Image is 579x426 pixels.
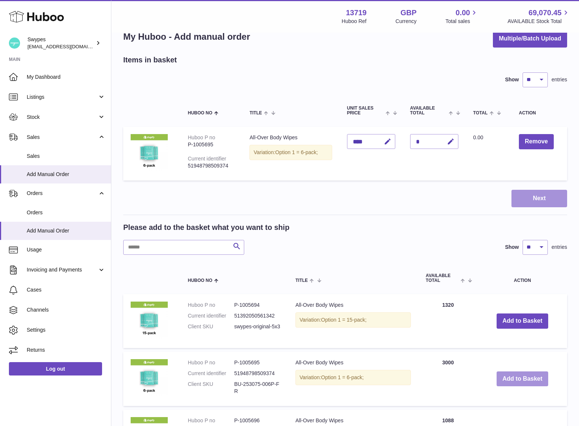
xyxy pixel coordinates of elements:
[347,106,384,116] span: Unit Sales Price
[123,55,177,65] h2: Items in basket
[519,111,560,116] div: Action
[346,8,367,18] strong: 13719
[131,359,168,396] img: All-Over Body Wipes
[27,114,98,121] span: Stock
[27,326,105,334] span: Settings
[445,8,478,25] a: 0.00 Total sales
[188,359,234,366] dt: Huboo P no
[188,278,212,283] span: Huboo no
[234,417,281,424] dd: P-1005696
[234,370,281,377] dd: 51948798509374
[27,286,105,293] span: Cases
[552,76,567,83] span: entries
[188,141,235,148] div: P-1005695
[507,18,570,25] span: AVAILABLE Stock Total
[396,18,417,25] div: Currency
[234,302,281,309] dd: P-1005694
[131,134,168,171] img: All-Over Body Wipes
[9,38,20,49] img: hello@swypes.co.uk
[27,171,105,178] span: Add Manual Order
[288,352,418,406] td: All-Over Body Wipes
[188,417,234,424] dt: Huboo P no
[249,145,332,160] div: Variation:
[27,74,105,81] span: My Dashboard
[234,381,281,395] dd: BU-253075-006P-FR
[27,227,105,234] span: Add Manual Order
[400,8,416,18] strong: GBP
[418,352,478,406] td: 3000
[188,111,212,116] span: Huboo no
[295,278,308,283] span: Title
[519,134,554,149] button: Remove
[27,209,105,216] span: Orders
[445,18,478,25] span: Total sales
[295,312,411,328] div: Variation:
[188,134,215,140] div: Huboo P no
[188,162,235,169] div: 51948798509374
[27,36,94,50] div: Swypes
[131,302,168,339] img: All-Over Body Wipes
[242,127,339,181] td: All-Over Body Wipes
[456,8,470,18] span: 0.00
[9,362,102,375] a: Log out
[505,244,519,251] label: Show
[497,313,549,329] button: Add to Basket
[27,306,105,313] span: Channels
[188,302,234,309] dt: Huboo P no
[188,323,234,330] dt: Client SKU
[418,294,478,348] td: 1320
[188,370,234,377] dt: Current identifier
[493,30,567,48] button: Multiple/Batch Upload
[511,190,567,207] button: Next
[188,312,234,319] dt: Current identifier
[321,374,364,380] span: Option 1 = 6-pack;
[321,317,367,323] span: Option 1 = 15-pack;
[275,149,318,155] span: Option 1 = 6-pack;
[529,8,562,18] span: 69,070.45
[497,371,549,387] button: Add to Basket
[188,156,226,162] div: Current identifier
[410,106,447,116] span: AVAILABLE Total
[123,31,250,43] h1: My Huboo - Add manual order
[234,312,281,319] dd: 51392050561342
[27,266,98,273] span: Invoicing and Payments
[27,190,98,197] span: Orders
[507,8,570,25] a: 69,070.45 AVAILABLE Stock Total
[426,273,459,283] span: AVAILABLE Total
[27,347,105,354] span: Returns
[27,43,109,49] span: [EMAIL_ADDRESS][DOMAIN_NAME]
[249,111,262,116] span: Title
[234,323,281,330] dd: swypes-original-5x3
[505,76,519,83] label: Show
[478,266,567,290] th: Action
[342,18,367,25] div: Huboo Ref
[27,246,105,253] span: Usage
[473,134,483,140] span: 0.00
[295,370,411,385] div: Variation:
[27,134,98,141] span: Sales
[188,381,234,395] dt: Client SKU
[552,244,567,251] span: entries
[473,111,488,116] span: Total
[27,94,98,101] span: Listings
[288,294,418,348] td: All-Over Body Wipes
[234,359,281,366] dd: P-1005695
[123,222,289,232] h2: Please add to the basket what you want to ship
[27,153,105,160] span: Sales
